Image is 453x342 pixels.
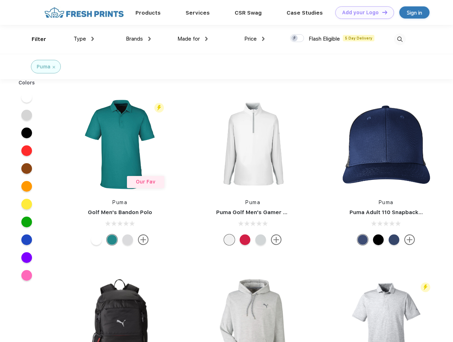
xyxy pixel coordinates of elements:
a: Sign in [399,6,430,19]
img: flash_active_toggle.svg [421,283,430,292]
div: Colors [13,79,41,87]
div: Bright White [224,234,235,245]
div: Pma Blk Pma Blk [373,234,384,245]
div: Sign in [407,9,422,17]
a: Services [186,10,210,16]
a: Puma Golf Men's Gamer Golf Quarter-Zip [216,209,329,216]
div: Peacoat with Qut Shd [389,234,399,245]
img: more.svg [271,234,282,245]
img: dropdown.png [262,37,265,41]
img: more.svg [138,234,149,245]
img: func=resize&h=266 [339,97,433,192]
span: Made for [177,36,200,42]
div: High Rise [255,234,266,245]
span: Type [74,36,86,42]
a: Puma [112,199,127,205]
div: Green Lagoon [107,234,117,245]
img: func=resize&h=266 [206,97,300,192]
span: Flash Eligible [309,36,340,42]
img: func=resize&h=266 [73,97,167,192]
div: Add your Logo [342,10,379,16]
img: dropdown.png [148,37,151,41]
span: 5 Day Delivery [343,35,374,41]
img: DT [382,10,387,14]
div: Puma [37,63,50,71]
a: Puma [379,199,394,205]
div: Bright White [91,234,102,245]
a: Puma [245,199,260,205]
img: dropdown.png [91,37,94,41]
img: flash_active_toggle.svg [154,103,164,113]
a: Products [135,10,161,16]
a: Golf Men's Bandon Polo [88,209,152,216]
img: more.svg [404,234,415,245]
span: Brands [126,36,143,42]
div: Filter [32,35,46,43]
img: fo%20logo%202.webp [42,6,126,19]
img: filter_cancel.svg [53,66,55,68]
span: Our Fav [136,179,155,185]
div: Ski Patrol [240,234,250,245]
span: Price [244,36,257,42]
img: dropdown.png [205,37,208,41]
div: Peacoat Qut Shd [357,234,368,245]
img: desktop_search.svg [394,33,406,45]
div: High Rise [122,234,133,245]
a: CSR Swag [235,10,262,16]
